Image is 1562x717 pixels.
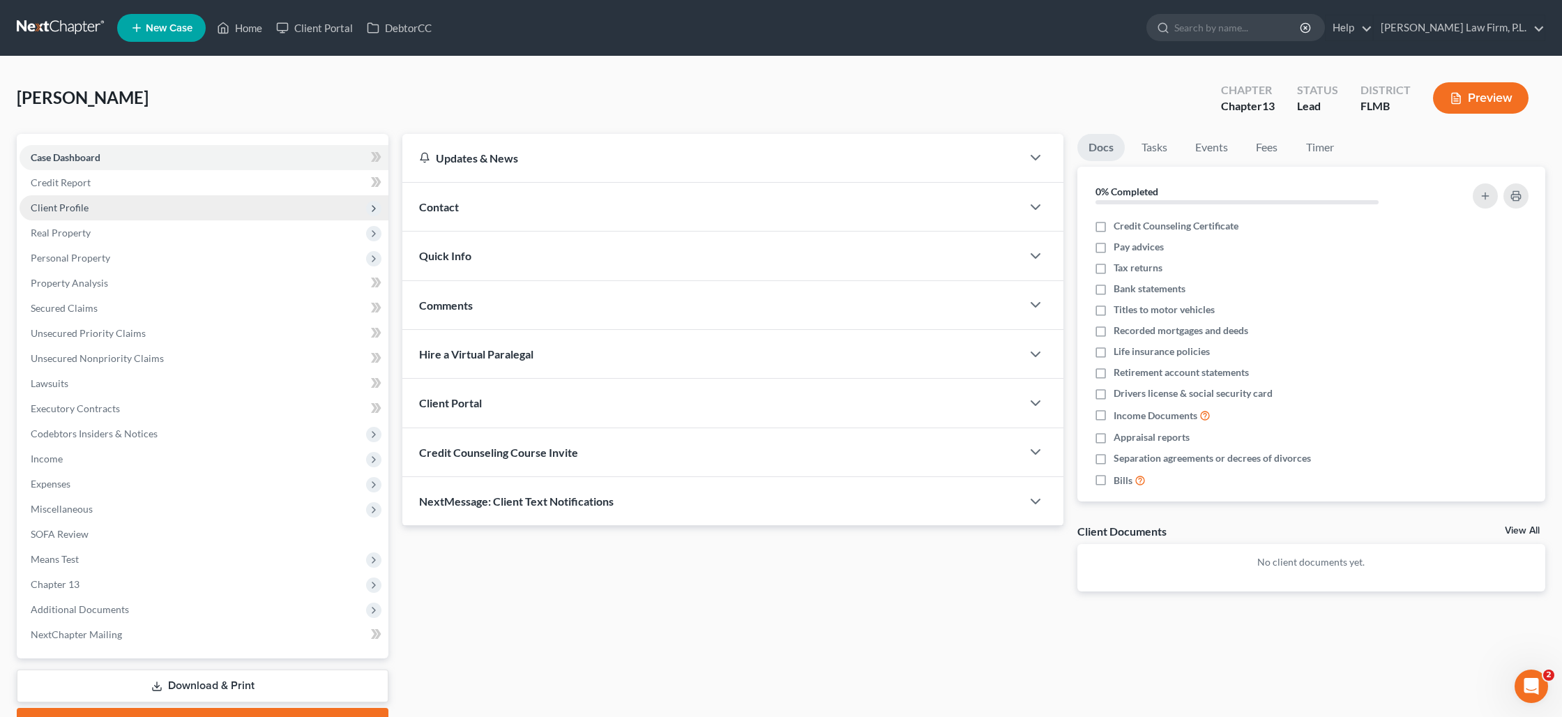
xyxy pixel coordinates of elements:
span: Codebtors Insiders & Notices [31,428,158,439]
a: Unsecured Priority Claims [20,321,388,346]
span: Recorded mortgages and deeds [1114,324,1248,338]
a: Help [1326,15,1372,40]
span: Client Portal [419,396,482,409]
a: Unsecured Nonpriority Claims [20,346,388,371]
a: View All [1505,526,1540,536]
span: Appraisal reports [1114,430,1190,444]
div: Updates & News [419,151,1005,165]
span: Tax returns [1114,261,1162,275]
a: Credit Report [20,170,388,195]
a: DebtorCC [360,15,439,40]
span: Credit Report [31,176,91,188]
a: NextChapter Mailing [20,622,388,647]
a: Timer [1295,134,1345,161]
div: Lead [1297,98,1338,114]
span: NextChapter Mailing [31,628,122,640]
a: SOFA Review [20,522,388,547]
span: Unsecured Priority Claims [31,327,146,339]
span: Separation agreements or decrees of divorces [1114,451,1311,465]
span: Secured Claims [31,302,98,314]
span: New Case [146,23,192,33]
span: Life insurance policies [1114,345,1210,358]
span: SOFA Review [31,528,89,540]
span: Retirement account statements [1114,365,1249,379]
a: Download & Print [17,670,388,702]
span: Titles to motor vehicles [1114,303,1215,317]
span: Executory Contracts [31,402,120,414]
span: Drivers license & social security card [1114,386,1273,400]
span: Real Property [31,227,91,239]
a: Executory Contracts [20,396,388,421]
span: Case Dashboard [31,151,100,163]
span: Income Documents [1114,409,1197,423]
span: Personal Property [31,252,110,264]
span: Quick Info [419,249,471,262]
a: Fees [1245,134,1289,161]
a: Case Dashboard [20,145,388,170]
span: Means Test [31,553,79,565]
div: FLMB [1360,98,1411,114]
iframe: Intercom live chat [1515,670,1548,703]
span: Lawsuits [31,377,68,389]
span: Bills [1114,474,1132,488]
span: Unsecured Nonpriority Claims [31,352,164,364]
strong: 0% Completed [1095,186,1158,197]
div: Status [1297,82,1338,98]
a: Home [210,15,269,40]
a: Property Analysis [20,271,388,296]
a: Tasks [1130,134,1178,161]
span: Expenses [31,478,70,490]
span: Contact [419,200,459,213]
span: Bank statements [1114,282,1185,296]
a: Docs [1077,134,1125,161]
a: [PERSON_NAME] Law Firm, P.L. [1374,15,1545,40]
span: Property Analysis [31,277,108,289]
div: Chapter [1221,82,1275,98]
span: Hire a Virtual Paralegal [419,347,533,361]
span: Comments [419,299,473,312]
button: Preview [1433,82,1529,114]
span: Income [31,453,63,465]
span: NextMessage: Client Text Notifications [419,495,614,508]
span: Chapter 13 [31,578,79,590]
div: Client Documents [1077,524,1167,538]
span: Credit Counseling Course Invite [419,446,578,459]
span: 13 [1262,99,1275,112]
span: Additional Documents [31,603,129,615]
a: Lawsuits [20,371,388,396]
p: No client documents yet. [1089,555,1534,569]
span: Credit Counseling Certificate [1114,219,1238,233]
div: Chapter [1221,98,1275,114]
a: Secured Claims [20,296,388,321]
span: Client Profile [31,202,89,213]
span: Pay advices [1114,240,1164,254]
span: Miscellaneous [31,503,93,515]
span: 2 [1543,670,1554,681]
input: Search by name... [1174,15,1302,40]
div: District [1360,82,1411,98]
a: Client Portal [269,15,360,40]
a: Events [1184,134,1239,161]
span: [PERSON_NAME] [17,87,149,107]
